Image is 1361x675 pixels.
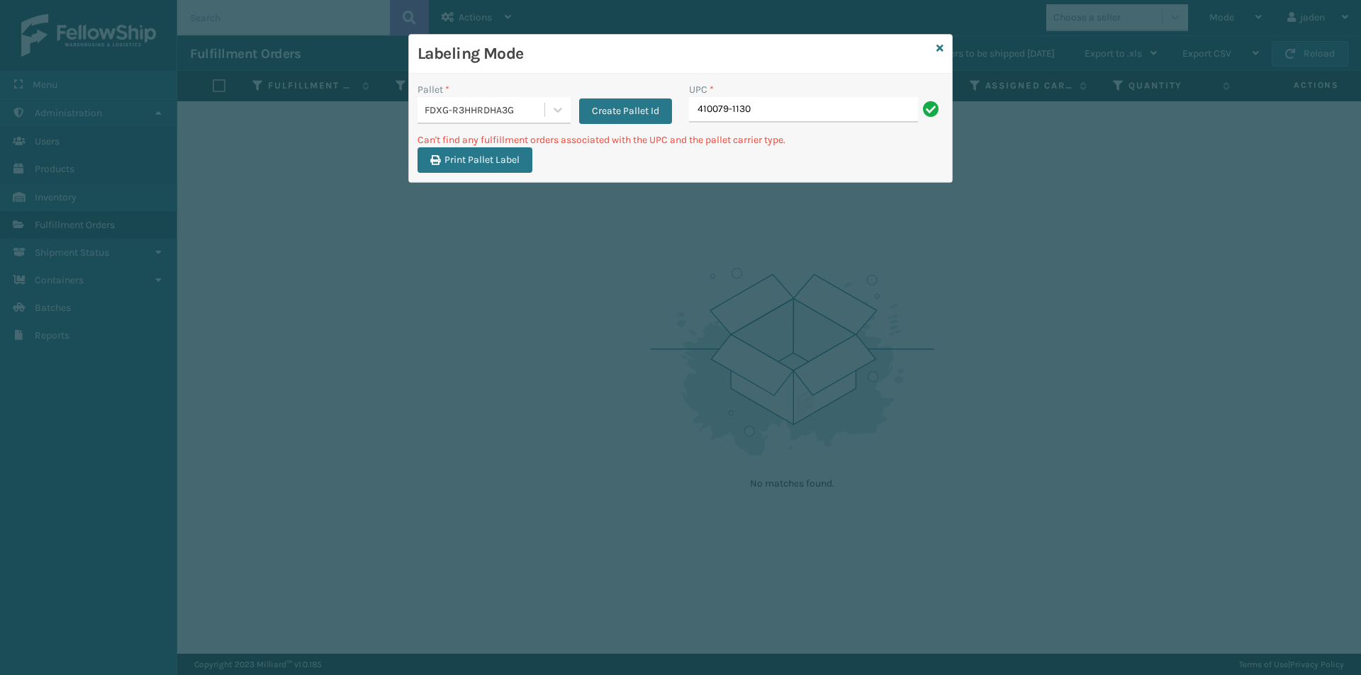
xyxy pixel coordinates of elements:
[689,82,714,97] label: UPC
[418,132,943,147] p: Can't find any fulfillment orders associated with the UPC and the pallet carrier type.
[425,103,546,118] div: FDXG-R3HHRDHA3G
[418,82,449,97] label: Pallet
[418,43,931,64] h3: Labeling Mode
[579,98,672,124] button: Create Pallet Id
[418,147,532,173] button: Print Pallet Label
